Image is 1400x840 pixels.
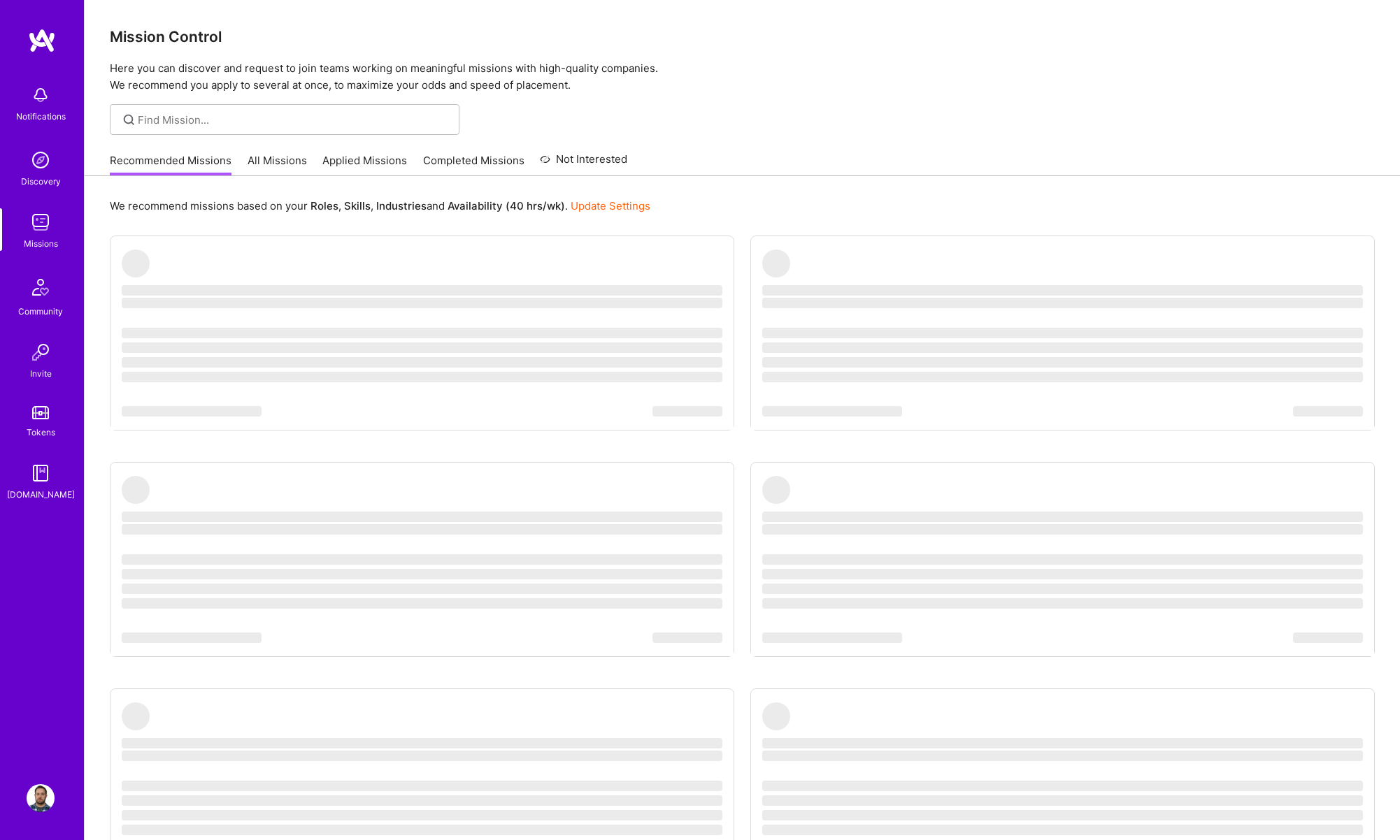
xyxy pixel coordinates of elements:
b: Availability (40 hrs/wk) [448,199,565,212]
b: Skills [344,199,371,212]
a: All Missions [248,153,307,176]
img: discovery [27,146,55,174]
p: Here you can discover and request to join teams working on meaningful missions with high-quality ... [110,60,1375,94]
h3: Mission Control [110,28,1375,45]
img: logo [28,28,56,53]
b: Roles [310,199,338,212]
div: Missions [24,236,58,251]
img: Invite [27,338,55,366]
a: User Avatar [23,784,58,812]
div: [DOMAIN_NAME] [7,487,75,502]
b: Industries [376,199,427,212]
img: bell [27,81,55,109]
img: Community [24,270,57,304]
a: Update Settings [571,199,650,212]
div: Notifications [16,109,66,124]
a: Applied Missions [322,153,407,176]
div: Invite [30,366,52,381]
div: Discovery [21,174,61,189]
a: Recommended Missions [110,153,231,176]
img: tokens [32,406,49,419]
input: Find Mission... [138,113,449,127]
img: teamwork [27,208,55,236]
p: We recommend missions based on your , , and . [110,198,650,213]
img: User Avatar [27,784,55,812]
div: Community [18,304,63,319]
i: icon SearchGrey [121,112,137,128]
a: Not Interested [540,151,627,176]
img: guide book [27,459,55,487]
div: Tokens [27,425,55,440]
a: Completed Missions [423,153,524,176]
